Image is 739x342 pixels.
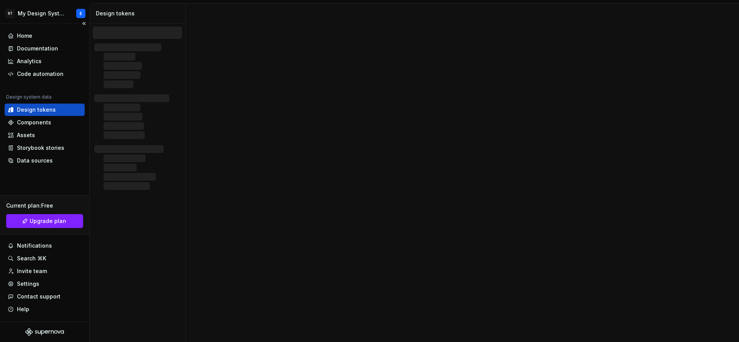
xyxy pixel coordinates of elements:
div: Assets [17,131,35,139]
div: Help [17,305,29,313]
a: Analytics [5,55,85,67]
button: Help [5,303,85,315]
div: Storybook stories [17,144,64,152]
div: Notifications [17,242,52,250]
a: Settings [5,278,85,290]
span: Upgrade plan [30,217,66,225]
button: Contact support [5,290,85,303]
button: Search ⌘K [5,252,85,265]
div: Code automation [17,70,64,78]
div: Design tokens [96,10,182,17]
div: Search ⌘K [17,255,46,262]
a: Code automation [5,68,85,80]
div: E [80,10,82,17]
a: Documentation [5,42,85,55]
a: Storybook stories [5,142,85,154]
button: Upgrade plan [6,214,83,228]
div: My Design System [18,10,67,17]
a: Home [5,30,85,42]
button: Notifications [5,240,85,252]
button: STMy Design SystemE [2,5,88,22]
a: Data sources [5,154,85,167]
div: Home [17,32,32,40]
div: Components [17,119,51,126]
div: Contact support [17,293,60,300]
div: Design tokens [17,106,56,114]
div: ST [5,9,15,18]
div: Data sources [17,157,53,164]
div: Analytics [17,57,42,65]
div: Current plan : Free [6,202,83,210]
div: Invite team [17,267,47,275]
div: Design system data [6,94,52,100]
a: Components [5,116,85,129]
a: Invite team [5,265,85,277]
svg: Supernova Logo [25,328,64,336]
div: Documentation [17,45,58,52]
button: Collapse sidebar [79,18,89,29]
div: Settings [17,280,39,288]
a: Assets [5,129,85,141]
a: Design tokens [5,104,85,116]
